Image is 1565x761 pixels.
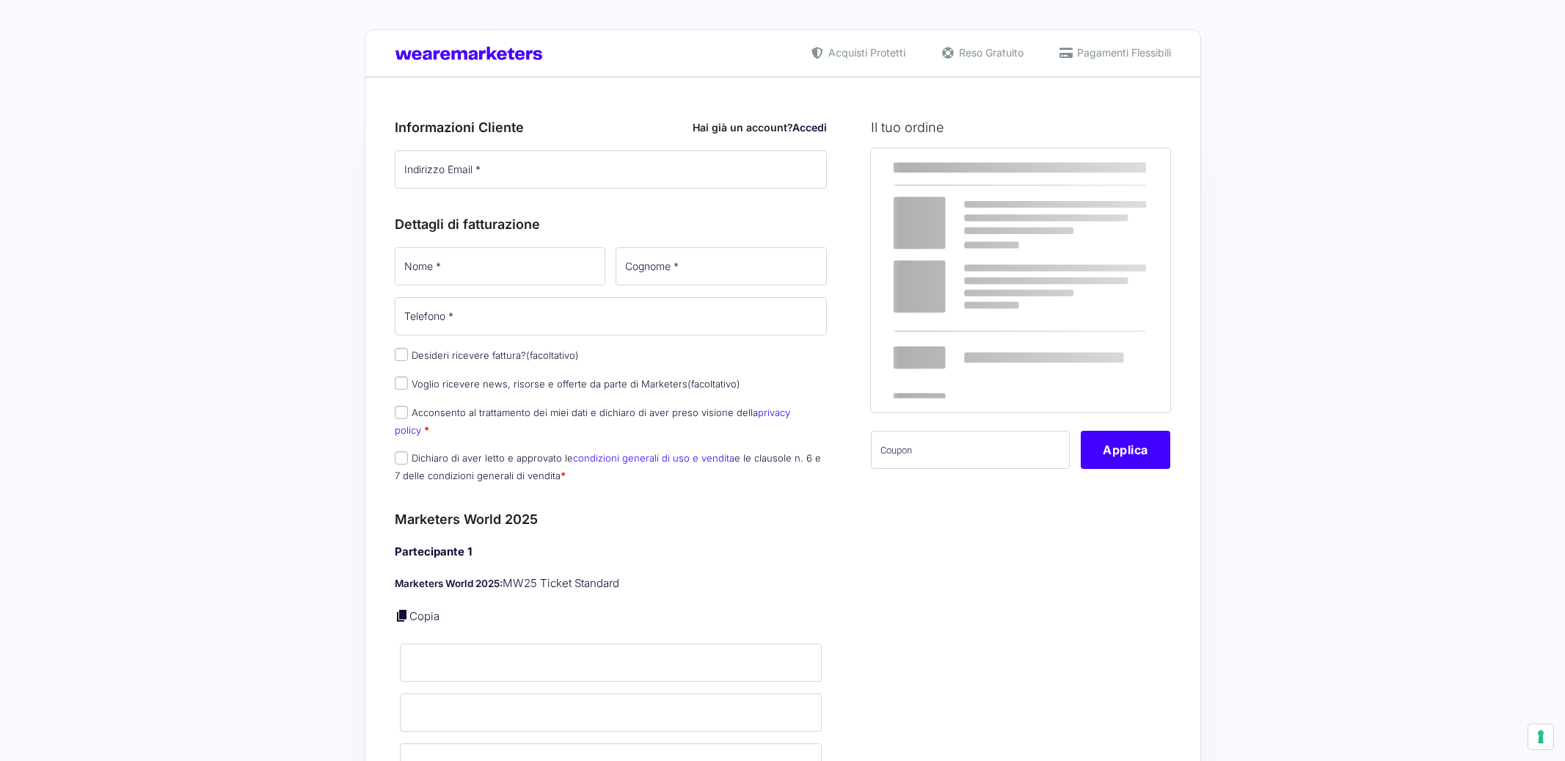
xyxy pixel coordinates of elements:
a: condizioni generali di uso e vendita [573,452,734,464]
a: Copia [409,609,439,623]
input: Telefono * [395,297,828,335]
input: Coupon [871,431,1070,469]
h3: Dettagli di fatturazione [395,214,828,234]
th: Subtotale [871,247,1043,294]
th: Subtotale [1043,148,1171,186]
a: Accedi [792,121,827,134]
label: Dichiaro di aver letto e approvato le e le clausole n. 6 e 7 delle condizioni generali di vendita [395,452,821,481]
a: Copia i dettagli dell'acquirente [395,608,409,623]
a: privacy policy [395,407,790,435]
strong: Marketers World 2025: [395,578,503,589]
th: Totale [871,294,1043,412]
h3: Marketers World 2025 [395,509,828,529]
div: Hai già un account? [693,120,827,135]
label: Acconsento al trattamento dei miei dati e dichiaro di aver preso visione della [395,407,790,435]
p: MW25 Ticket Standard [395,575,828,592]
input: Acconsento al trattamento dei miei dati e dichiaro di aver preso visione dellaprivacy policy [395,406,408,419]
span: Acquisti Protetti [825,45,905,60]
span: Pagamenti Flessibili [1073,45,1171,60]
td: Marketers World 2025 - MW25 Ticket Standard [871,186,1043,247]
input: Desideri ricevere fattura?(facoltativo) [395,348,408,361]
label: Desideri ricevere fattura? [395,349,579,361]
label: Voglio ricevere news, risorse e offerte da parte di Marketers [395,378,740,390]
button: Le tue preferenze relative al consenso per le tecnologie di tracciamento [1528,724,1553,749]
span: (facoltativo) [687,378,740,390]
span: Reso Gratuito [955,45,1024,60]
iframe: Customerly Messenger Launcher [12,704,56,748]
h3: Il tuo ordine [871,117,1170,137]
input: Cognome * [616,247,827,285]
input: Voglio ricevere news, risorse e offerte da parte di Marketers(facoltativo) [395,376,408,390]
input: Nome * [395,247,606,285]
h3: Informazioni Cliente [395,117,828,137]
span: (facoltativo) [526,349,579,361]
input: Indirizzo Email * [395,150,828,189]
button: Applica [1081,431,1170,469]
input: Dichiaro di aver letto e approvato lecondizioni generali di uso e venditae le clausole n. 6 e 7 d... [395,451,408,465]
th: Prodotto [871,148,1043,186]
h4: Partecipante 1 [395,544,828,561]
